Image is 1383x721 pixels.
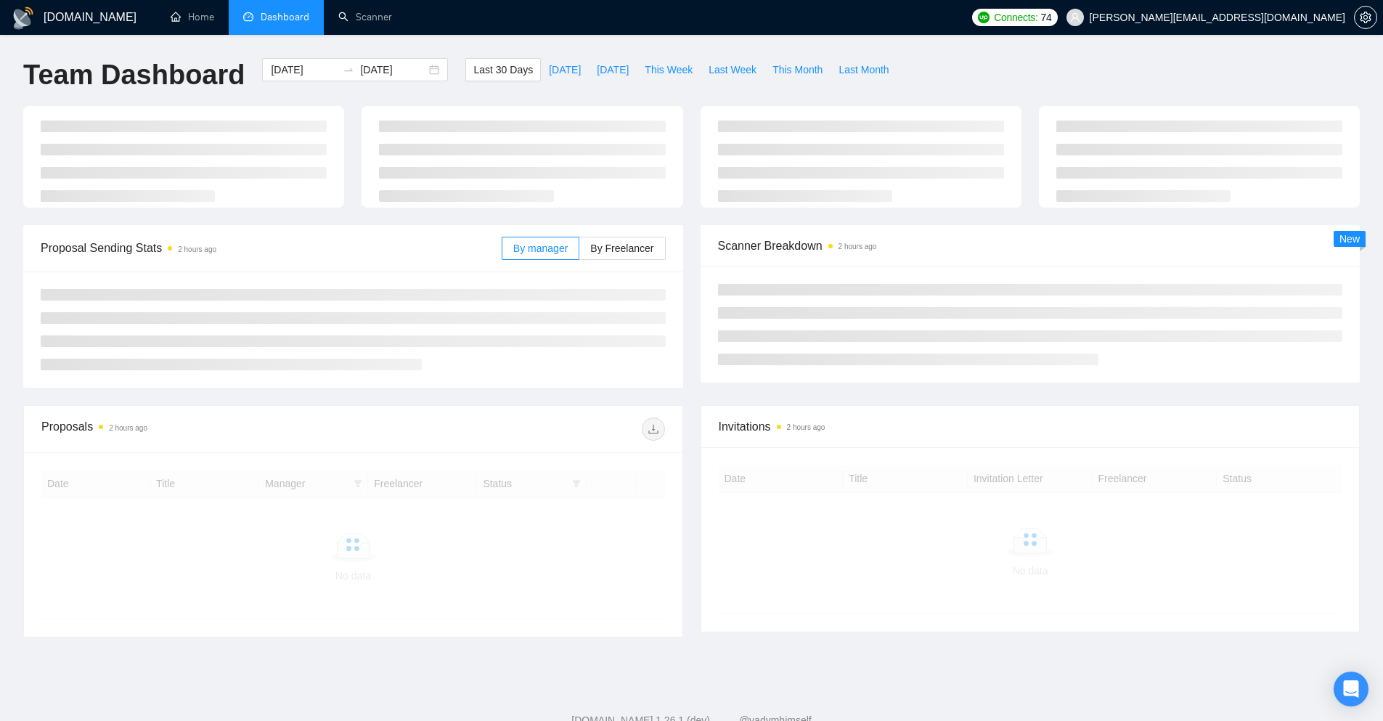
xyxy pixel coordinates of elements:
[465,58,541,81] button: Last 30 Days
[513,243,568,254] span: By manager
[1070,12,1080,23] span: user
[12,7,35,30] img: logo
[831,58,897,81] button: Last Month
[473,62,533,78] span: Last 30 Days
[541,58,589,81] button: [DATE]
[171,11,214,23] a: homeHome
[41,417,353,441] div: Proposals
[1354,12,1377,23] a: setting
[243,12,253,22] span: dashboard
[261,11,309,23] span: Dashboard
[271,62,337,78] input: Start date
[597,62,629,78] span: [DATE]
[994,9,1037,25] span: Connects:
[1041,9,1052,25] span: 74
[1354,6,1377,29] button: setting
[109,424,147,432] time: 2 hours ago
[343,64,354,76] span: to
[589,58,637,81] button: [DATE]
[839,243,877,250] time: 2 hours ago
[338,11,392,23] a: searchScanner
[1339,233,1360,245] span: New
[637,58,701,81] button: This Week
[709,62,756,78] span: Last Week
[178,245,216,253] time: 2 hours ago
[787,423,825,431] time: 2 hours ago
[549,62,581,78] span: [DATE]
[645,62,693,78] span: This Week
[701,58,764,81] button: Last Week
[1355,12,1376,23] span: setting
[839,62,889,78] span: Last Month
[719,417,1342,436] span: Invitations
[978,12,990,23] img: upwork-logo.png
[772,62,823,78] span: This Month
[1334,672,1368,706] div: Open Intercom Messenger
[360,62,426,78] input: End date
[41,239,502,257] span: Proposal Sending Stats
[23,58,245,92] h1: Team Dashboard
[718,237,1343,255] span: Scanner Breakdown
[590,243,653,254] span: By Freelancer
[764,58,831,81] button: This Month
[343,64,354,76] span: swap-right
